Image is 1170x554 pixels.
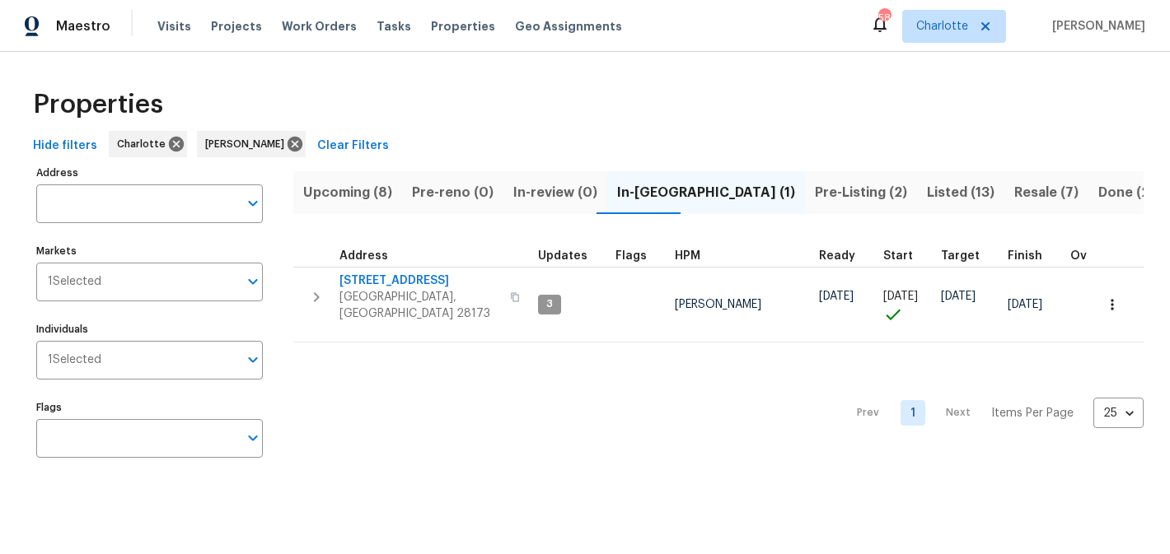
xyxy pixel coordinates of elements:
span: Pre-reno (0) [412,181,494,204]
span: [PERSON_NAME] [1046,18,1145,35]
button: Open [241,348,264,371]
div: Days past target finish date [1070,250,1128,262]
button: Open [241,270,264,293]
span: Start [883,250,913,262]
span: Overall [1070,250,1113,262]
span: 1 Selected [48,353,101,367]
span: Address [339,250,388,262]
button: Open [241,426,264,449]
span: Tasks [377,21,411,32]
span: 1 Selected [48,275,101,289]
span: Listed (13) [927,181,994,204]
span: In-review (0) [513,181,597,204]
span: Geo Assignments [515,18,622,35]
span: Projects [211,18,262,35]
nav: Pagination Navigation [841,352,1144,473]
div: Projected renovation finish date [1008,250,1057,262]
label: Individuals [36,324,263,334]
span: Target [941,250,980,262]
span: [GEOGRAPHIC_DATA], [GEOGRAPHIC_DATA] 28173 [339,289,500,322]
button: Open [241,192,264,215]
div: Actual renovation start date [883,250,928,262]
span: [PERSON_NAME] [205,136,291,152]
span: Visits [157,18,191,35]
span: Properties [33,96,163,113]
span: Work Orders [282,18,357,35]
span: [DATE] [941,291,976,302]
button: Clear Filters [311,131,395,161]
span: Resale (7) [1014,181,1079,204]
button: Hide filters [26,131,104,161]
span: Ready [819,250,855,262]
span: Updates [538,250,587,262]
span: Hide filters [33,136,97,156]
td: Project started on time [877,267,934,342]
span: [STREET_ADDRESS] [339,272,500,289]
span: Charlotte [916,18,968,35]
label: Flags [36,403,263,412]
label: Markets [36,246,263,256]
span: HPM [675,250,700,262]
div: Earliest renovation start date (first business day after COE or Checkout) [819,250,870,262]
div: Charlotte [109,131,187,157]
span: In-[GEOGRAPHIC_DATA] (1) [617,181,795,204]
span: Done (231) [1098,181,1168,204]
span: 3 [540,297,559,311]
span: Flags [615,250,647,262]
span: Upcoming (8) [303,181,392,204]
a: Goto page 1 [901,400,925,426]
span: [DATE] [1008,299,1042,310]
div: [PERSON_NAME] [197,131,306,157]
div: 58 [878,10,890,26]
span: [PERSON_NAME] [675,299,761,310]
span: Properties [431,18,495,35]
label: Address [36,168,263,178]
div: 25 [1093,392,1144,435]
span: [DATE] [883,291,918,302]
span: Maestro [56,18,110,35]
span: Pre-Listing (2) [815,181,907,204]
p: Items Per Page [991,405,1074,421]
span: Finish [1008,250,1042,262]
span: Charlotte [117,136,172,152]
span: [DATE] [819,291,854,302]
span: Clear Filters [317,136,389,156]
div: Target renovation project end date [941,250,994,262]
